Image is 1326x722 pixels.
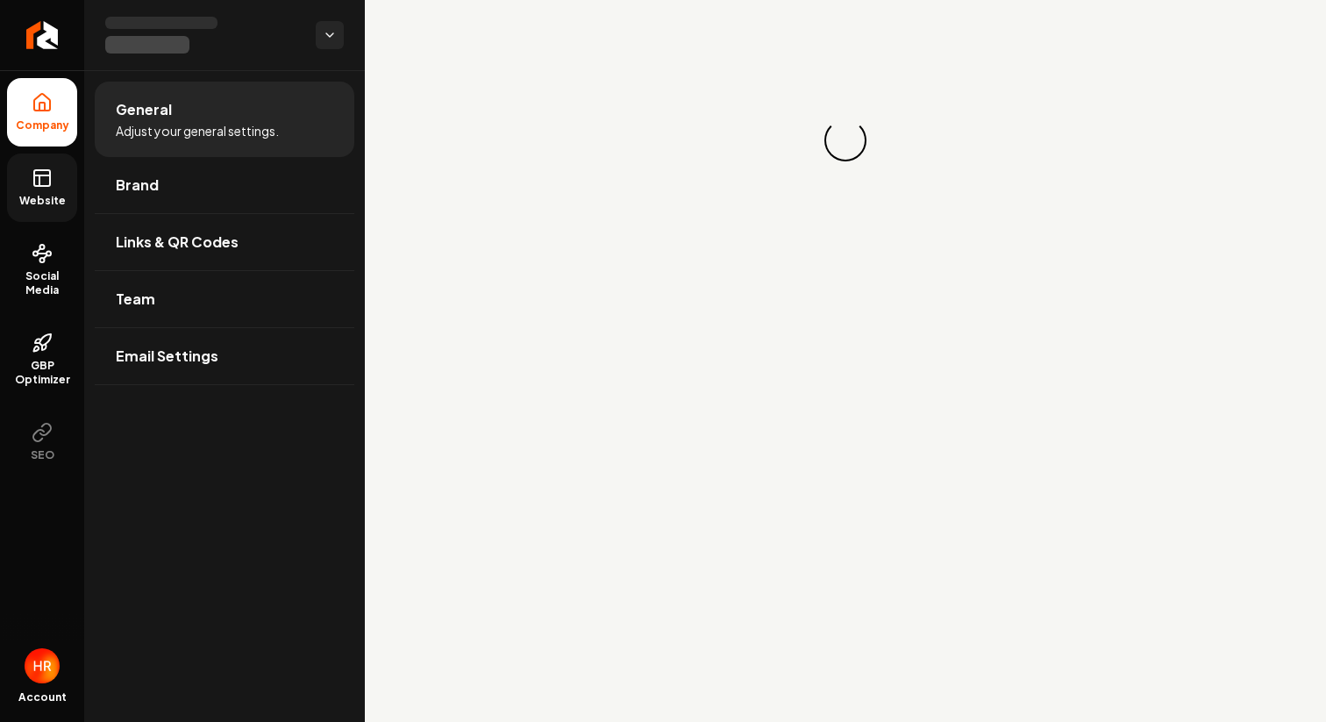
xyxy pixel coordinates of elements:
[95,328,354,384] a: Email Settings
[7,229,77,311] a: Social Media
[24,448,61,462] span: SEO
[116,99,172,120] span: General
[18,690,67,704] span: Account
[26,21,59,49] img: Rebolt Logo
[116,122,279,139] span: Adjust your general settings.
[116,232,239,253] span: Links & QR Codes
[95,157,354,213] a: Brand
[116,175,159,196] span: Brand
[7,408,77,476] button: SEO
[116,289,155,310] span: Team
[9,118,76,132] span: Company
[823,118,869,164] div: Loading
[25,648,60,683] button: Open user button
[95,214,354,270] a: Links & QR Codes
[12,194,73,208] span: Website
[7,154,77,222] a: Website
[95,271,354,327] a: Team
[25,648,60,683] img: Hassan Rashid
[116,346,218,367] span: Email Settings
[7,318,77,401] a: GBP Optimizer
[7,269,77,297] span: Social Media
[7,359,77,387] span: GBP Optimizer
